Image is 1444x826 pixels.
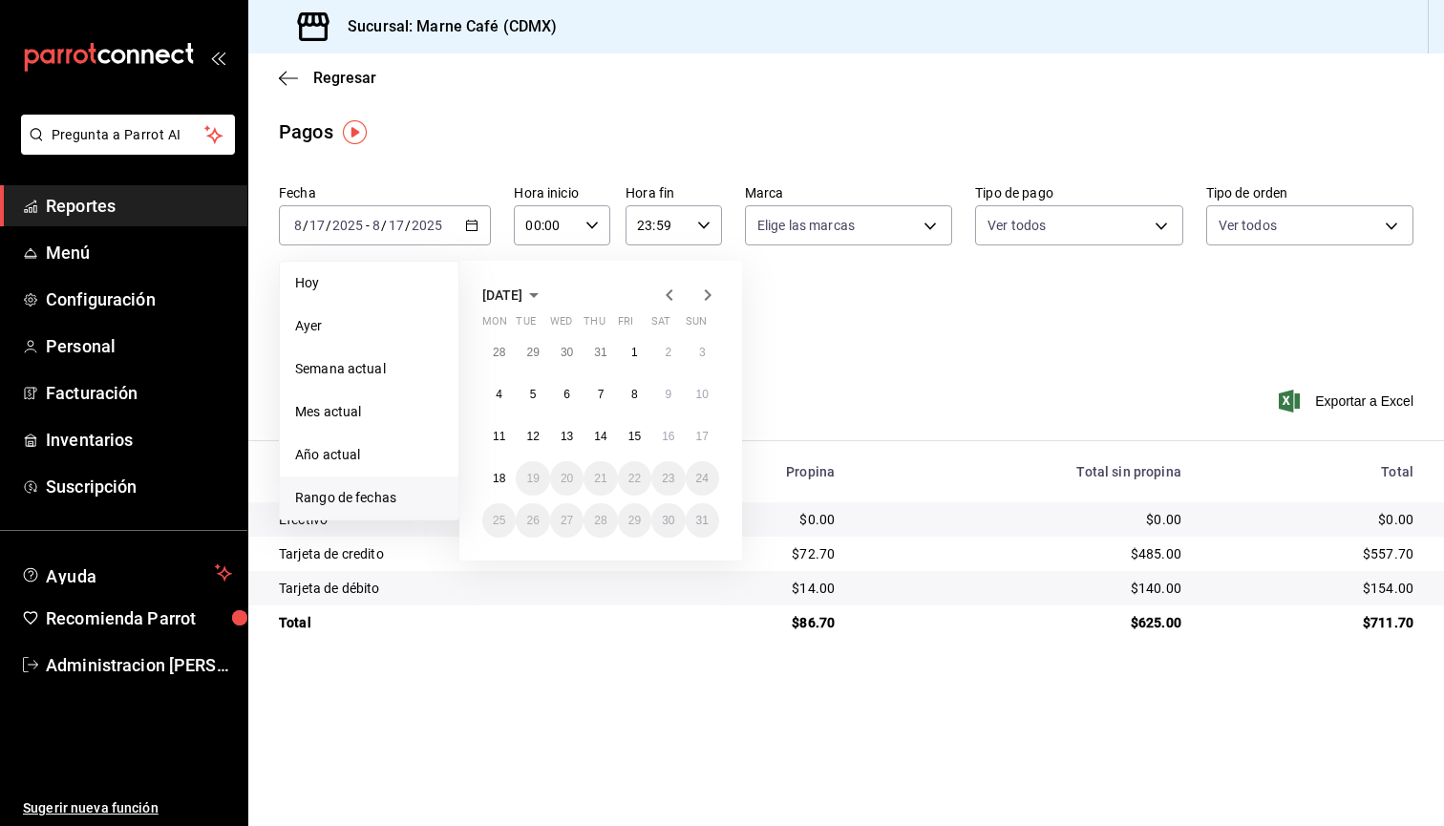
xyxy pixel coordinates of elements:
button: August 7, 2025 [584,377,617,412]
button: [DATE] [482,284,545,307]
span: Personal [46,333,232,359]
span: Sugerir nueva función [23,798,232,818]
div: $14.00 [662,579,835,598]
button: August 31, 2025 [686,503,719,538]
div: $557.70 [1212,544,1413,563]
button: August 14, 2025 [584,419,617,454]
button: August 11, 2025 [482,419,516,454]
abbr: Friday [618,315,633,335]
abbr: August 28, 2025 [594,514,606,527]
button: August 30, 2025 [651,503,685,538]
button: August 8, 2025 [618,377,651,412]
abbr: August 15, 2025 [628,430,641,443]
span: Menú [46,240,232,265]
div: $485.00 [865,544,1181,563]
button: August 21, 2025 [584,461,617,496]
a: Pregunta a Parrot AI [13,138,235,159]
abbr: Thursday [584,315,605,335]
button: open_drawer_menu [210,50,225,65]
div: $154.00 [1212,579,1413,598]
input: ---- [331,218,364,233]
button: Exportar a Excel [1283,390,1413,413]
div: $140.00 [865,579,1181,598]
span: - [366,218,370,233]
div: Pagos [279,117,333,146]
button: Pregunta a Parrot AI [21,115,235,155]
button: August 3, 2025 [686,335,719,370]
button: August 19, 2025 [516,461,549,496]
span: Administracion [PERSON_NAME][GEOGRAPHIC_DATA] [46,652,232,678]
abbr: August 20, 2025 [561,472,573,485]
span: Regresar [313,69,376,87]
abbr: August 12, 2025 [526,430,539,443]
div: Tarjeta de credito [279,544,631,563]
span: Recomienda Parrot [46,605,232,631]
abbr: August 29, 2025 [628,514,641,527]
label: Hora fin [626,186,722,200]
div: $0.00 [865,510,1181,529]
input: ---- [411,218,443,233]
abbr: Wednesday [550,315,572,335]
span: Ayuda [46,561,207,584]
button: August 25, 2025 [482,503,516,538]
abbr: August 9, 2025 [665,388,671,401]
button: August 29, 2025 [618,503,651,538]
abbr: Tuesday [516,315,535,335]
abbr: August 14, 2025 [594,430,606,443]
input: -- [308,218,326,233]
span: Inventarios [46,427,232,453]
label: Hora inicio [514,186,610,200]
abbr: July 31, 2025 [594,346,606,359]
span: Año actual [295,445,443,465]
abbr: August 6, 2025 [563,388,570,401]
abbr: August 11, 2025 [493,430,505,443]
button: August 24, 2025 [686,461,719,496]
abbr: August 5, 2025 [530,388,537,401]
abbr: August 10, 2025 [696,388,709,401]
button: Regresar [279,69,376,87]
button: August 26, 2025 [516,503,549,538]
span: / [326,218,331,233]
button: August 1, 2025 [618,335,651,370]
button: August 13, 2025 [550,419,584,454]
abbr: August 7, 2025 [598,388,605,401]
input: -- [293,218,303,233]
span: Hoy [295,273,443,293]
div: $625.00 [865,613,1181,632]
button: August 9, 2025 [651,377,685,412]
button: August 15, 2025 [618,419,651,454]
button: August 6, 2025 [550,377,584,412]
button: August 22, 2025 [618,461,651,496]
button: August 17, 2025 [686,419,719,454]
span: Mes actual [295,402,443,422]
img: Tooltip marker [343,120,367,144]
div: $711.70 [1212,613,1413,632]
abbr: August 31, 2025 [696,514,709,527]
span: Ayer [295,316,443,336]
button: August 12, 2025 [516,419,549,454]
button: August 23, 2025 [651,461,685,496]
span: [DATE] [482,287,522,303]
label: Tipo de pago [975,186,1182,200]
input: -- [388,218,405,233]
div: Total sin propina [865,464,1181,479]
span: / [303,218,308,233]
abbr: August 27, 2025 [561,514,573,527]
abbr: Saturday [651,315,670,335]
button: August 16, 2025 [651,419,685,454]
button: August 2, 2025 [651,335,685,370]
abbr: July 29, 2025 [526,346,539,359]
span: Ver todos [987,216,1046,235]
abbr: August 2, 2025 [665,346,671,359]
abbr: August 30, 2025 [662,514,674,527]
input: -- [372,218,381,233]
abbr: August 4, 2025 [496,388,502,401]
button: July 29, 2025 [516,335,549,370]
abbr: August 21, 2025 [594,472,606,485]
div: Total [1212,464,1413,479]
button: August 27, 2025 [550,503,584,538]
button: August 28, 2025 [584,503,617,538]
div: Tarjeta de débito [279,579,631,598]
